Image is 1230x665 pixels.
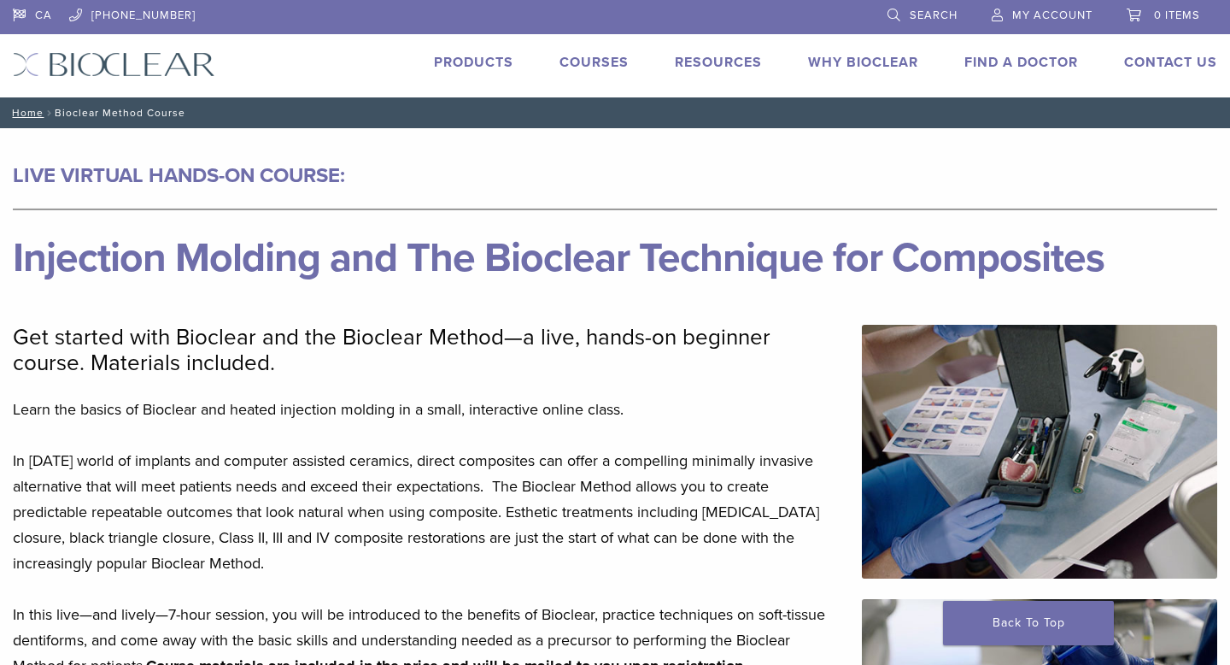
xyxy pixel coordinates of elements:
span: / [44,109,55,117]
a: Home [7,107,44,119]
a: Resources [675,54,762,71]
a: Why Bioclear [808,54,918,71]
strong: LIVE VIRTUAL HANDS-ON COURSE: [13,163,345,188]
span: My Account [1012,9,1092,22]
a: Products [434,54,513,71]
a: Contact Us [1124,54,1217,71]
span: Search [910,9,958,22]
img: Bioclear [13,52,215,77]
a: Find A Doctor [964,54,1078,71]
a: Back To Top [943,601,1114,645]
p: Get started with Bioclear and the Bioclear Method—a live, hands-on beginner course. Materials inc... [13,325,841,376]
span: 0 items [1154,9,1200,22]
h1: Injection Molding and The Bioclear Technique for Composites [13,238,1217,279]
a: Courses [559,54,629,71]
